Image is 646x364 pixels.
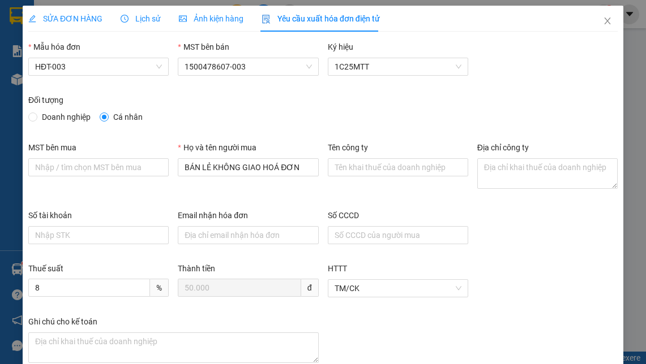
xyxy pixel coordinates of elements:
[28,279,150,297] input: Thuế suất
[262,14,380,23] span: Yêu cầu xuất hóa đơn điện tử
[28,158,169,176] input: MST bên mua
[301,279,319,297] span: đ
[28,15,36,23] span: edit
[178,42,229,51] label: MST bên bán
[28,143,76,152] label: MST bên mua
[28,264,63,273] label: Thuế suất
[262,15,271,24] img: icon
[603,16,612,25] span: close
[35,58,162,75] span: HĐT-003
[328,158,468,176] input: Tên công ty
[477,158,618,189] textarea: Địa chỉ công ty
[179,15,187,23] span: picture
[328,226,468,244] input: Số CCCD
[150,279,169,297] span: %
[109,111,147,123] span: Cá nhân
[37,111,95,123] span: Doanh nghiệp
[178,211,248,220] label: Email nhận hóa đơn
[178,143,256,152] label: Họ và tên người mua
[28,226,169,244] input: Số tài khoản
[178,226,318,244] input: Email nhận hóa đơn
[28,42,80,51] label: Mẫu hóa đơn
[328,42,353,51] label: Ký hiệu
[121,14,161,23] span: Lịch sử
[328,264,347,273] label: HTTT
[178,264,215,273] label: Thành tiền
[335,280,461,297] span: TM/CK
[335,58,461,75] span: 1C25MTT
[328,143,368,152] label: Tên công ty
[121,15,129,23] span: clock-circle
[28,332,319,363] textarea: Ghi chú đơn hàng Ghi chú cho kế toán
[28,211,72,220] label: Số tài khoản
[178,158,318,176] input: Họ và tên người mua
[28,14,102,23] span: SỬA ĐƠN HÀNG
[28,317,97,326] label: Ghi chú cho kế toán
[179,14,243,23] span: Ảnh kiện hàng
[477,143,529,152] label: Địa chỉ công ty
[185,58,311,75] span: 1500478607-003
[28,96,63,105] label: Đối tượng
[592,6,623,37] button: Close
[328,211,359,220] label: Số CCCD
